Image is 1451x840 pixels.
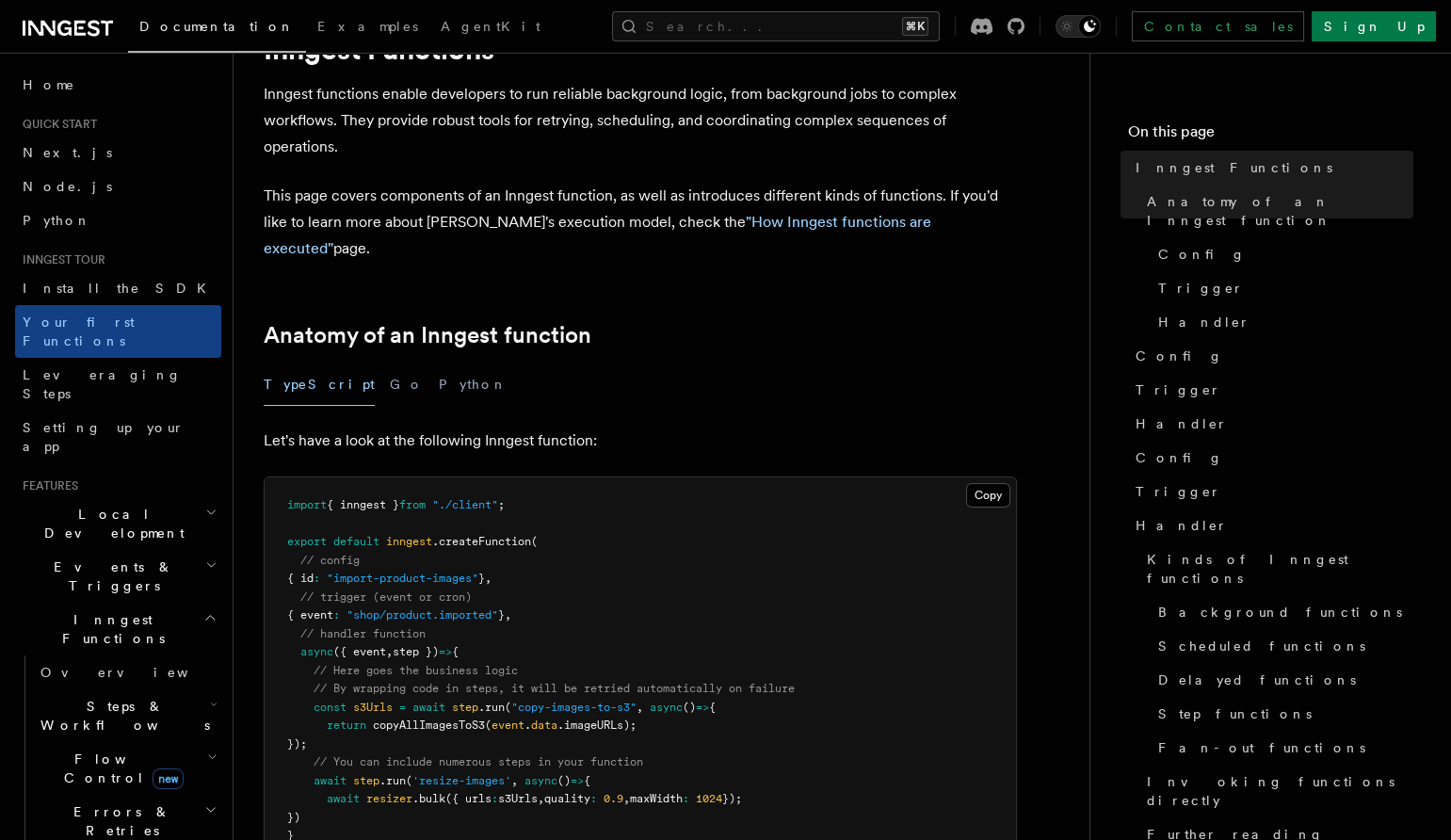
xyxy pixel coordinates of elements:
[15,358,221,411] a: Leveraging Steps
[1147,550,1413,588] span: Kinds of Inngest functions
[1139,185,1413,237] a: Anatomy of an Inngest function
[23,213,91,228] span: Python
[306,6,429,51] a: Examples
[1158,245,1246,264] span: Config
[314,572,320,585] span: :
[15,68,221,102] a: Home
[604,792,623,805] span: 0.9
[300,627,426,640] span: // handler function
[23,145,112,160] span: Next.js
[492,792,498,805] span: :
[637,701,643,714] span: ,
[15,203,221,237] a: Python
[287,572,314,585] span: { id
[15,271,221,305] a: Install the SDK
[23,75,75,94] span: Home
[722,792,742,805] span: });
[347,608,498,622] span: "shop/product.imported"
[1158,279,1244,298] span: Trigger
[531,535,538,548] span: (
[511,774,518,787] span: ,
[1147,772,1413,810] span: Invoking functions directly
[15,557,205,595] span: Events & Triggers
[524,719,531,732] span: .
[412,774,511,787] span: 'resize-images'
[683,701,696,714] span: ()
[1158,670,1356,689] span: Delayed functions
[300,645,333,658] span: async
[1056,15,1101,38] button: Toggle dark mode
[23,179,112,194] span: Node.js
[40,665,234,680] span: Overview
[23,367,182,401] span: Leveraging Steps
[452,645,459,658] span: {
[264,322,591,348] a: Anatomy of an Inngest function
[287,811,300,824] span: })
[623,792,630,805] span: ,
[33,689,221,742] button: Steps & Workflows
[1312,11,1436,41] a: Sign Up
[1136,482,1221,501] span: Trigger
[33,655,221,689] a: Overview
[571,774,584,787] span: =>
[353,774,379,787] span: step
[432,535,531,548] span: .createFunction
[696,701,709,714] span: =>
[287,608,333,622] span: { event
[612,11,940,41] button: Search...⌘K
[1158,313,1250,331] span: Handler
[333,535,379,548] span: default
[1151,305,1413,339] a: Handler
[1151,731,1413,765] a: Fan-out functions
[485,719,492,732] span: (
[1151,271,1413,305] a: Trigger
[1132,11,1304,41] a: Contact sales
[23,315,135,348] span: Your first Functions
[1128,339,1413,373] a: Config
[33,742,221,795] button: Flow Controlnew
[33,697,210,735] span: Steps & Workflows
[15,610,203,648] span: Inngest Functions
[1151,629,1413,663] a: Scheduled functions
[386,645,393,658] span: ,
[287,498,327,511] span: import
[584,774,590,787] span: {
[544,792,590,805] span: quality
[557,719,637,732] span: .imageURLs);
[590,792,597,805] span: :
[314,774,347,787] span: await
[23,281,218,296] span: Install the SDK
[1128,373,1413,407] a: Trigger
[399,498,426,511] span: from
[452,701,478,714] span: step
[317,19,418,34] span: Examples
[15,478,78,493] span: Features
[406,774,412,787] span: (
[314,682,795,695] span: // By wrapping code in steps, it will be retried automatically on failure
[630,792,683,805] span: maxWidth
[314,664,518,677] span: // Here goes the business logic
[432,498,498,511] span: "./client"
[412,701,445,714] span: await
[1158,738,1365,757] span: Fan-out functions
[1136,380,1221,399] span: Trigger
[1151,595,1413,629] a: Background functions
[353,701,393,714] span: s3Urls
[15,603,221,655] button: Inngest Functions
[15,117,97,132] span: Quick start
[153,768,184,789] span: new
[524,774,557,787] span: async
[287,535,327,548] span: export
[1151,697,1413,731] a: Step functions
[1139,542,1413,595] a: Kinds of Inngest functions
[15,550,221,603] button: Events & Triggers
[557,774,571,787] span: ()
[683,792,689,805] span: :
[300,590,472,604] span: // trigger (event or cron)
[1136,448,1223,467] span: Config
[1151,663,1413,697] a: Delayed functions
[1136,516,1228,535] span: Handler
[445,792,492,805] span: ({ urls
[429,6,552,51] a: AgentKit
[696,792,722,805] span: 1024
